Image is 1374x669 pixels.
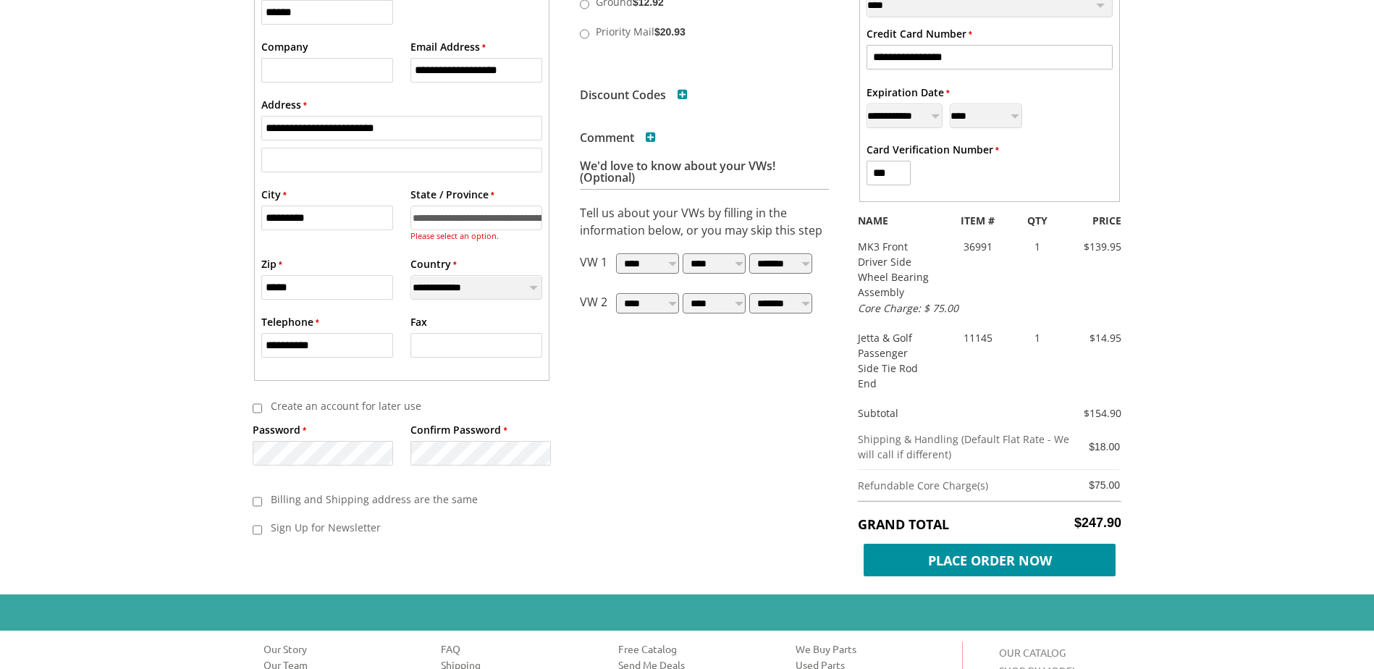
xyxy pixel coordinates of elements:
label: Fax [410,314,427,329]
div: 1 [1013,330,1061,345]
div: $14.95 [1061,330,1132,345]
div: $154.90 [1076,405,1121,421]
h3: Comment [580,132,656,143]
a: FAQ [441,641,597,656]
a: Our Story [264,641,419,656]
label: Country [410,256,457,272]
div: PRICE [1061,213,1132,228]
div: 11145 [942,330,1013,345]
label: Card Verification Number [867,142,999,157]
span: Place Order Now [864,544,1116,576]
h3: We'd love to know about your VWs! (Optional) [580,160,829,190]
label: Zip [261,256,282,272]
div: 36991 [942,239,1013,254]
div: ITEM # [942,213,1013,228]
label: Confirm Password [410,422,507,437]
label: Expiration Date [867,85,950,100]
a: OUR CATALOG [999,646,1066,659]
td: Refundable Core Charge(s) [858,470,1082,501]
label: City [261,187,287,202]
button: Place Order Now [858,540,1121,573]
label: Email Address [410,39,486,54]
div: Please select an option. [410,230,543,243]
a: We Buy Parts [796,641,951,656]
div: Core Charge: $ 75.00 [847,300,1037,316]
div: $139.95 [1061,239,1132,254]
p: VW 1 [580,253,607,279]
label: Priority Mail [592,20,812,42]
p: VW 2 [580,293,607,319]
div: Subtotal [847,405,1076,421]
label: Address [261,97,307,112]
label: Company [261,39,308,54]
h3: Discount Codes [580,89,688,101]
div: NAME [847,213,942,228]
label: Credit Card Number [867,26,972,41]
label: Sign Up for Newsletter [262,516,531,539]
label: Password [253,422,306,437]
div: Jetta & Golf Passenger Side Tie Rod End [847,330,942,391]
label: State / Province [410,187,494,202]
span: $18.00 [1089,441,1120,453]
div: 1 [1013,239,1061,254]
span: $75.00 [1089,479,1120,491]
td: Shipping & Handling (Default Flat Rate - We will call if different) [858,424,1082,470]
span: $20.93 [654,26,686,38]
p: Tell us about your VWs by filling in the information below, or you may skip this step [580,204,829,239]
span: $247.90 [1074,516,1121,531]
label: Telephone [261,314,319,329]
div: QTY [1013,213,1061,228]
div: MK3 Front Driver Side Wheel Bearing Assembly [847,239,942,300]
h5: Grand Total [858,516,1121,533]
label: Billing and Shipping address are the same [262,487,531,511]
a: Free Catalog [618,641,774,656]
label: Create an account for later use [262,394,531,418]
